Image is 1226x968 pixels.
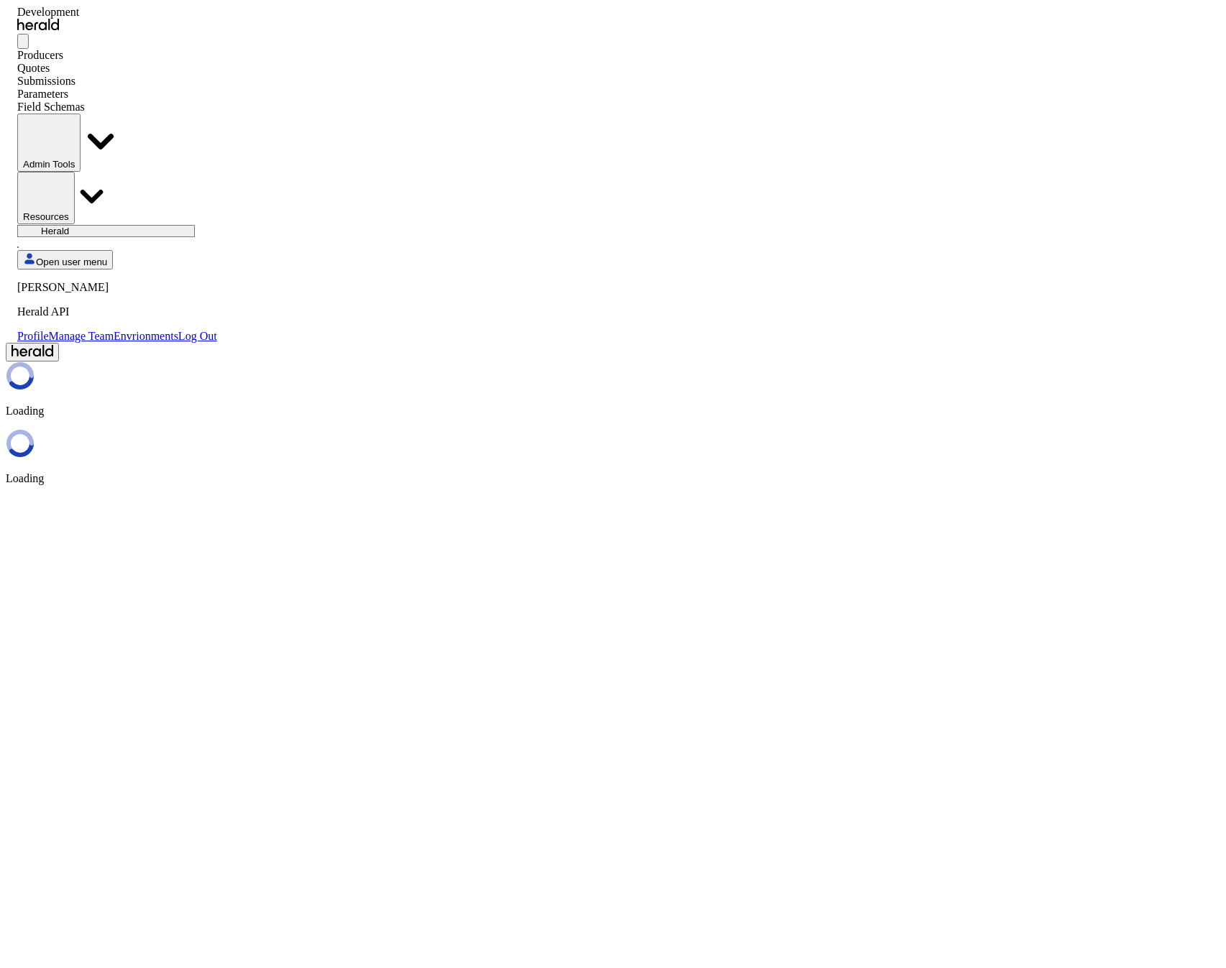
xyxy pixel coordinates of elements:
p: Herald API [17,305,217,318]
div: Parameters [17,88,217,101]
div: Quotes [17,62,217,75]
button: internal dropdown menu [17,114,81,172]
img: Herald Logo [17,19,59,31]
div: Field Schemas [17,101,217,114]
img: Herald Logo [12,345,53,357]
span: Open user menu [36,257,107,267]
p: [PERSON_NAME] [17,281,217,294]
a: Log Out [178,330,217,342]
div: Submissions [17,75,217,88]
a: Profile [17,330,49,342]
a: Manage Team [49,330,114,342]
div: Development [17,6,217,19]
div: Open user menu [17,281,217,343]
p: Loading [6,405,1220,418]
button: Resources dropdown menu [17,172,75,224]
p: Loading [6,472,1220,485]
div: Producers [17,49,217,62]
a: Envrionments [114,330,178,342]
button: Open user menu [17,250,113,269]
